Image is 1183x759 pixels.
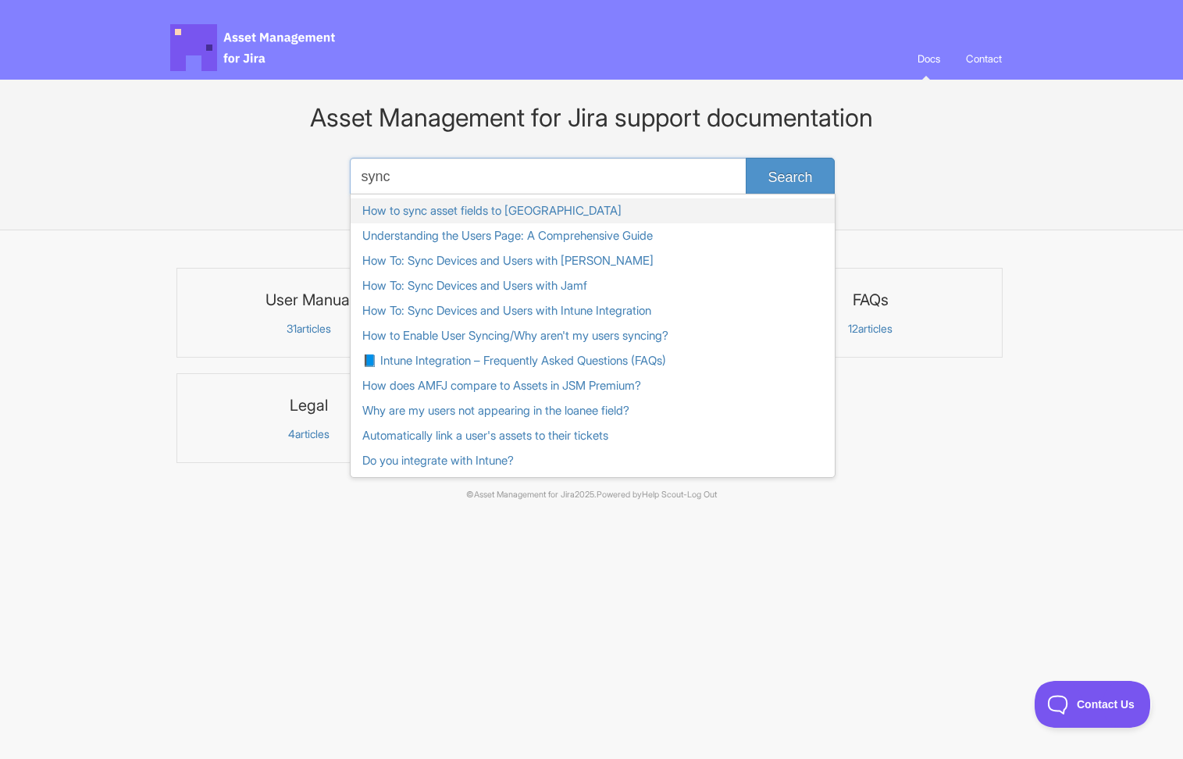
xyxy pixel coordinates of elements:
[474,490,575,500] a: Asset Management for Jira
[351,398,835,423] a: Why are my users not appearing in the loanee field?
[351,248,835,273] a: How To: Sync Devices and Users with [PERSON_NAME]
[187,427,431,441] p: articles
[351,348,835,373] a: 📘 Intune Integration – Frequently Asked Questions (FAQs)
[351,223,835,248] a: Understanding the Users Page: A Comprehensive Guide
[642,490,683,500] a: Help Scout
[170,488,1014,502] p: © 2025. -
[351,448,835,473] a: Do you integrate with Intune?
[187,395,431,415] h3: Legal
[597,490,683,500] span: Powered by
[176,373,441,463] a: Legal 4articles
[351,273,835,298] a: How To: Sync Devices and Users with Jamf
[738,268,1003,358] a: FAQs 12articles
[187,290,431,310] h3: User Manual
[351,423,835,448] a: Automatically link a user's assets to their tickets
[906,37,952,80] a: Docs
[351,198,835,223] a: How to sync asset fields to [GEOGRAPHIC_DATA]
[350,158,834,197] input: Search the knowledge base
[351,298,835,323] a: How To: Sync Devices and Users with Intune Integration
[287,322,297,335] span: 31
[170,24,337,71] span: Asset Management for Jira Docs
[768,169,812,185] span: Search
[288,427,295,440] span: 4
[848,322,858,335] span: 12
[1035,681,1152,728] iframe: Toggle Customer Support
[746,158,834,197] button: Search
[187,322,431,336] p: articles
[176,268,441,358] a: User Manual 31articles
[687,490,717,500] a: Log Out
[954,37,1014,80] a: Contact
[351,323,835,348] a: How to Enable User Syncing/Why aren't my users syncing?
[351,373,835,398] a: How does AMFJ compare to Assets in JSM Premium?
[748,290,992,310] h3: FAQs
[748,322,992,336] p: articles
